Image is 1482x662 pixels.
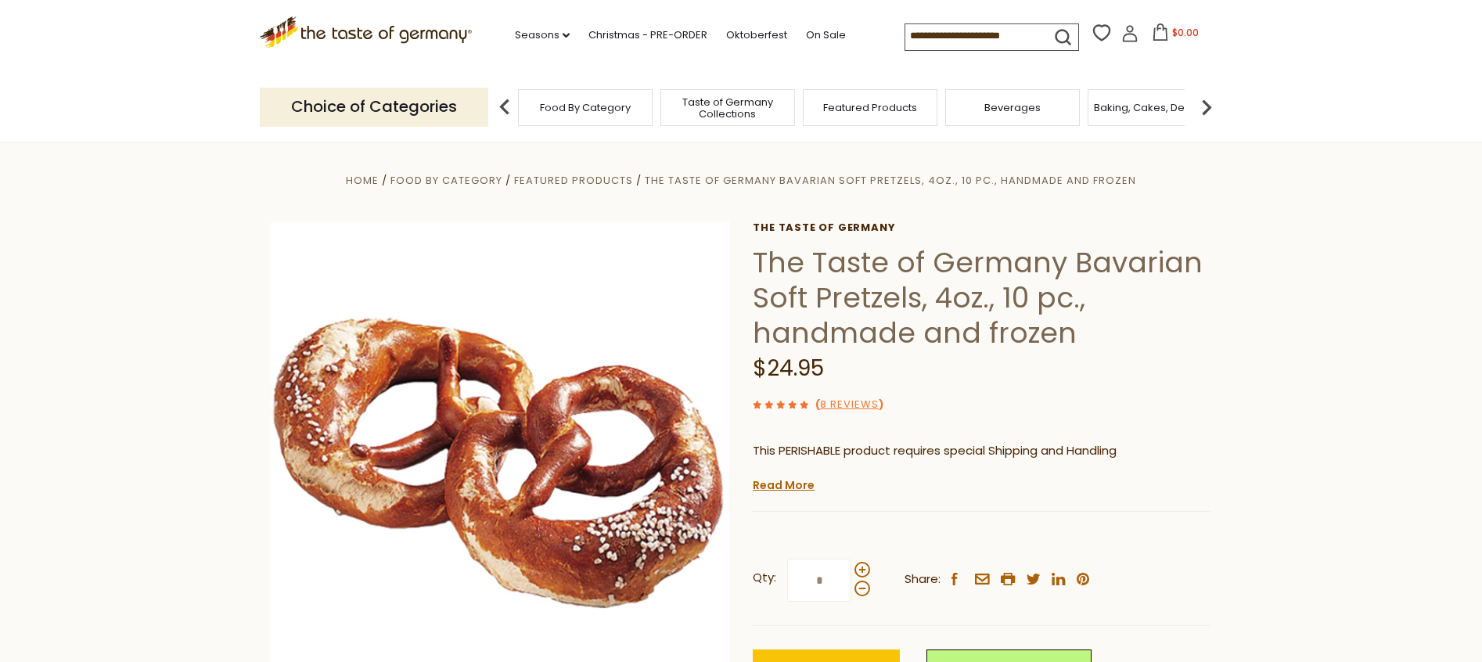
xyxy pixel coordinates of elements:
[820,397,879,413] a: 8 Reviews
[665,96,790,120] a: Taste of Germany Collections
[753,568,776,588] strong: Qty:
[768,473,1210,492] li: We will ship this product in heat-protective packaging and ice.
[787,559,851,602] input: Qty:
[815,397,883,412] span: ( )
[1142,23,1208,47] button: $0.00
[514,173,633,188] a: Featured Products
[753,353,824,383] span: $24.95
[806,27,846,44] a: On Sale
[489,92,520,123] img: previous arrow
[984,102,1041,113] a: Beverages
[1191,92,1222,123] img: next arrow
[390,173,502,188] a: Food By Category
[588,27,707,44] a: Christmas - PRE-ORDER
[1172,26,1199,39] span: $0.00
[346,173,379,188] a: Home
[905,570,941,589] span: Share:
[1094,102,1215,113] a: Baking, Cakes, Desserts
[753,477,815,493] a: Read More
[260,88,488,126] p: Choice of Categories
[753,221,1210,234] a: The Taste of Germany
[753,245,1210,351] h1: The Taste of Germany Bavarian Soft Pretzels, 4oz., 10 pc., handmade and frozen
[753,441,1210,461] p: This PERISHABLE product requires special Shipping and Handling
[726,27,787,44] a: Oktoberfest
[823,102,917,113] a: Featured Products
[540,102,631,113] a: Food By Category
[515,27,570,44] a: Seasons
[645,173,1136,188] a: The Taste of Germany Bavarian Soft Pretzels, 4oz., 10 pc., handmade and frozen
